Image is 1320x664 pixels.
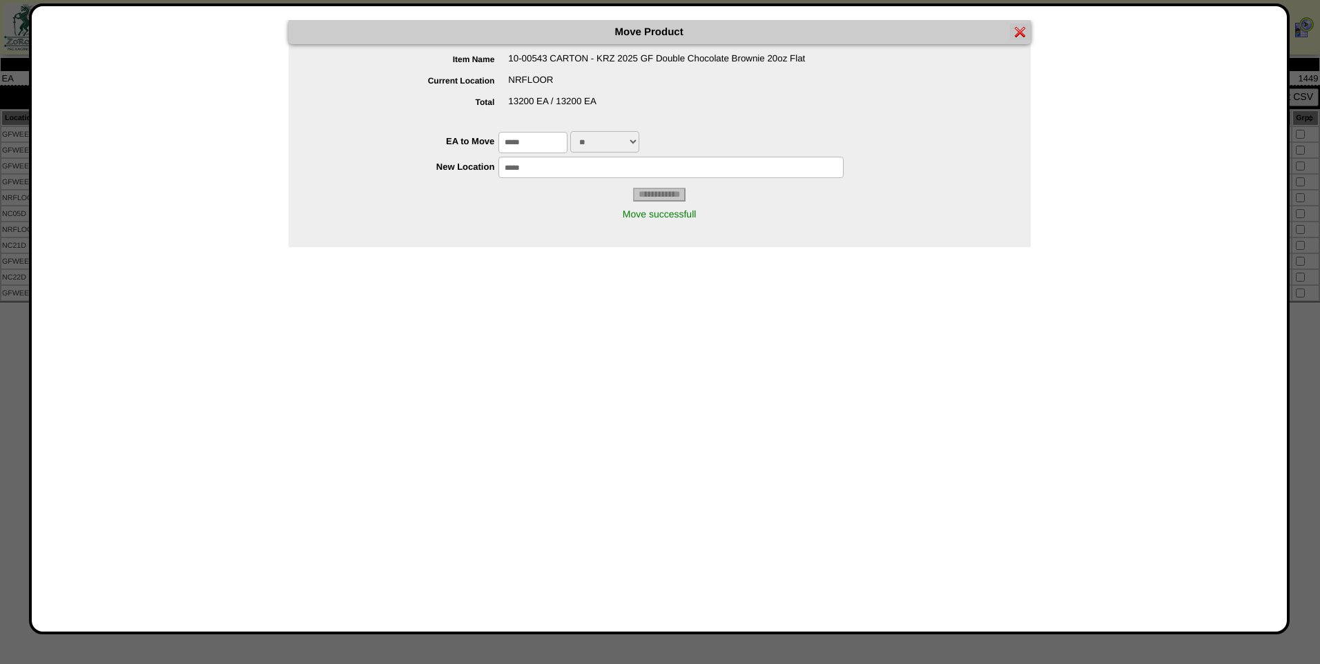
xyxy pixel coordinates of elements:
[316,53,1031,75] div: 10-00543 CARTON - KRZ 2025 GF Double Chocolate Brownie 20oz Flat
[289,20,1031,44] div: Move Product
[316,55,509,64] label: Item Name
[316,136,499,146] label: EA to Move
[316,75,1031,96] div: NRFLOOR
[316,96,1031,117] div: 13200 EA / 13200 EA
[316,76,509,86] label: Current Location
[1015,26,1026,37] img: error.gif
[316,162,499,172] label: New Location
[316,97,509,107] label: Total
[289,202,1031,226] div: Move successfull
